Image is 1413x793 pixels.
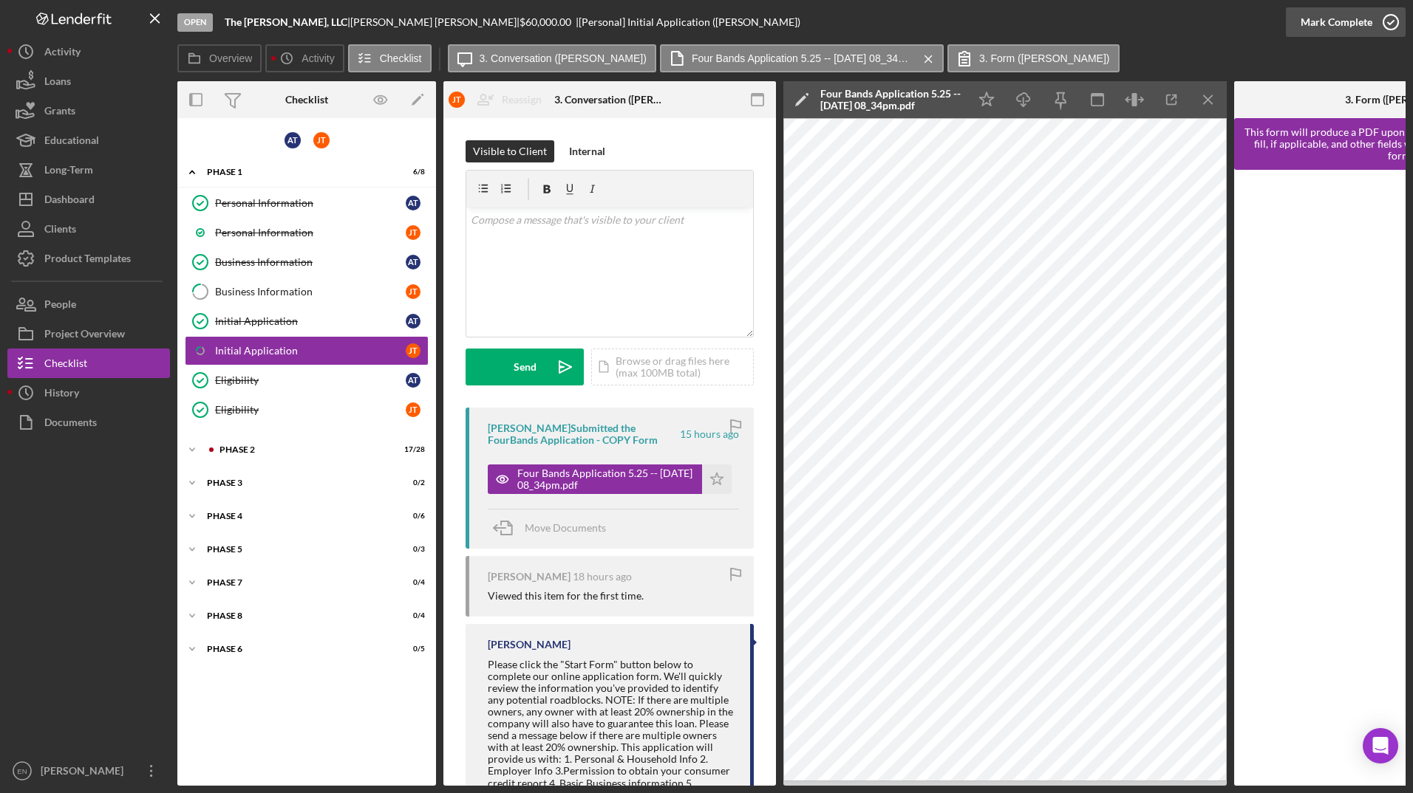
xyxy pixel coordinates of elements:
[265,44,344,72] button: Activity
[573,571,632,583] time: 2025-08-11 21:09
[219,445,388,454] div: Phase 2
[348,44,432,72] button: Checklist
[406,284,421,299] div: J T
[215,404,406,416] div: Eligibility
[215,227,406,238] div: Personal Information
[185,395,429,425] a: EligibilityJT
[302,52,334,64] label: Activity
[207,578,388,587] div: Phase 7
[448,44,656,72] button: 3. Conversation ([PERSON_NAME])
[313,132,330,148] div: J T
[488,639,571,650] div: [PERSON_NAME]
[398,545,425,554] div: 0 / 3
[406,402,421,417] div: J T
[466,140,554,162] button: Visible to Client
[525,521,606,534] span: Move Documents
[692,52,913,64] label: Four Bands Application 5.25 -- [DATE] 08_34pm.pdf
[406,255,421,270] div: A T
[406,196,421,210] div: A T
[488,571,571,583] div: [PERSON_NAME]
[185,306,429,336] a: Initial ApplicationAT
[225,16,350,28] div: |
[576,16,800,28] div: | [Personal] Initial Application ([PERSON_NAME])
[207,645,388,653] div: Phase 6
[209,52,252,64] label: Overview
[185,336,429,365] a: Initial ApplicationJT
[488,509,621,546] button: Move Documents
[569,140,605,162] div: Internal
[947,44,1120,72] button: 3. Form ([PERSON_NAME])
[562,140,613,162] button: Internal
[979,52,1110,64] label: 3. Form ([PERSON_NAME])
[398,645,425,653] div: 0 / 5
[215,315,406,327] div: Initial Application
[207,512,388,521] div: Phase 4
[554,94,665,106] div: 3. Conversation ([PERSON_NAME])
[514,349,537,385] div: Send
[215,286,406,298] div: Business Information
[285,94,328,106] div: Checklist
[207,168,388,176] div: Phase 1
[185,247,429,277] a: Business InformationAT
[398,611,425,620] div: 0 / 4
[502,85,542,114] div: Reassign
[207,545,388,554] div: Phase 5
[441,85,556,114] button: JTReassign
[225,16,347,28] b: The [PERSON_NAME], LLC
[398,168,425,176] div: 6 / 8
[1363,728,1398,763] div: Open Intercom Messenger
[380,52,422,64] label: Checklist
[17,767,27,775] text: EN
[520,16,576,28] div: $60,000.00
[466,349,584,385] button: Send
[680,428,739,440] time: 2025-08-12 00:34
[398,478,425,487] div: 0 / 2
[406,343,421,358] div: J T
[406,225,421,240] div: J T
[488,422,678,446] div: [PERSON_NAME] Submitted the FourBands Application - COPY Form
[7,756,170,786] button: EN[PERSON_NAME]
[660,44,944,72] button: Four Bands Application 5.25 -- [DATE] 08_34pm.pdf
[215,197,406,209] div: Personal Information
[185,188,429,218] a: Personal InformationAT
[185,365,429,395] a: EligibilityAT
[480,52,647,64] label: 3. Conversation ([PERSON_NAME])
[350,16,520,28] div: [PERSON_NAME] [PERSON_NAME] |
[37,756,133,789] div: [PERSON_NAME]
[488,464,732,494] button: Four Bands Application 5.25 -- [DATE] 08_34pm.pdf
[820,88,961,111] div: Four Bands Application 5.25 -- [DATE] 08_34pm.pdf
[207,478,388,487] div: Phase 3
[398,445,425,454] div: 17 / 28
